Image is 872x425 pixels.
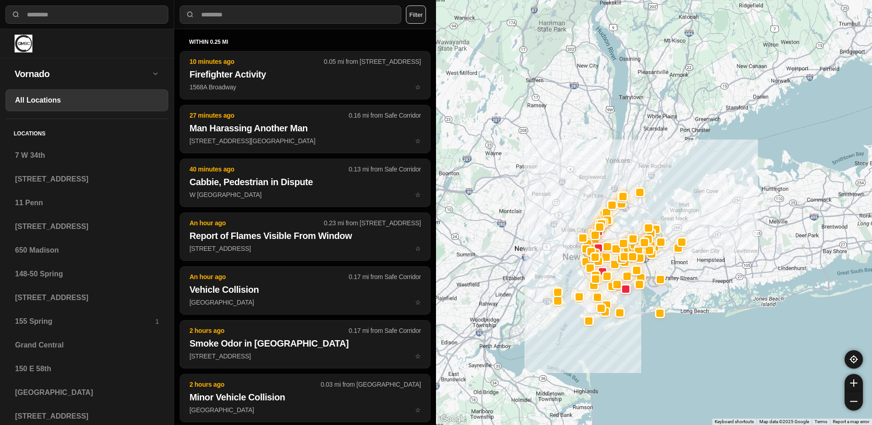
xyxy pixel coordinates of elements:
a: Grand Central [5,334,168,356]
a: 150 E 58th [5,358,168,380]
img: zoom-in [850,379,857,387]
span: Map data ©2025 Google [759,419,809,424]
p: 0.17 mi from Safe Corridor [349,272,421,281]
a: 148-50 Spring [5,263,168,285]
a: Report a map error [833,419,869,424]
img: recenter [850,355,858,363]
p: [STREET_ADDRESS] [189,352,421,361]
p: 0.16 mi from Safe Corridor [349,111,421,120]
h2: Minor Vehicle Collision [189,391,421,404]
h5: Locations [5,119,168,145]
p: [GEOGRAPHIC_DATA] [189,405,421,415]
a: 11 Penn [5,192,168,214]
p: [STREET_ADDRESS] [189,244,421,253]
span: star [415,406,421,414]
a: All Locations [5,89,168,111]
h3: 155 Spring [15,316,156,327]
p: An hour ago [189,272,348,281]
a: Open this area in Google Maps (opens a new window) [438,413,468,425]
button: 10 minutes ago0.05 mi from [STREET_ADDRESS]Firefighter Activity1568A Broadwaystar [180,51,431,99]
h3: 150 E 58th [15,363,159,374]
p: 0.03 mi from [GEOGRAPHIC_DATA] [321,380,421,389]
p: 0.23 mi from [STREET_ADDRESS] [324,218,421,228]
a: [STREET_ADDRESS] [5,287,168,309]
a: 7 W 34th [5,145,168,166]
img: search [11,10,21,19]
button: An hour ago0.23 mi from [STREET_ADDRESS]Report of Flames Visible From Window[STREET_ADDRESS]star [180,212,431,261]
a: Terms (opens in new tab) [815,419,827,424]
a: [STREET_ADDRESS] [5,216,168,238]
p: 0.05 mi from [STREET_ADDRESS] [324,57,421,66]
a: 2 hours ago0.03 mi from [GEOGRAPHIC_DATA]Minor Vehicle Collision[GEOGRAPHIC_DATA]star [180,406,431,414]
h3: 148-50 Spring [15,269,159,280]
img: Google [438,413,468,425]
p: 10 minutes ago [189,57,324,66]
button: An hour ago0.17 mi from Safe CorridorVehicle Collision[GEOGRAPHIC_DATA]star [180,266,431,315]
p: An hour ago [189,218,324,228]
h2: Report of Flames Visible From Window [189,229,421,242]
a: 2 hours ago0.17 mi from Safe CorridorSmoke Odor in [GEOGRAPHIC_DATA][STREET_ADDRESS]star [180,352,431,360]
img: open [152,70,159,77]
h3: [STREET_ADDRESS] [15,221,159,232]
img: logo [15,35,32,52]
p: 0.13 mi from Safe Corridor [349,165,421,174]
h2: Smoke Odor in [GEOGRAPHIC_DATA] [189,337,421,350]
p: [STREET_ADDRESS][GEOGRAPHIC_DATA] [189,136,421,145]
button: zoom-out [845,392,863,410]
h3: [STREET_ADDRESS] [15,292,159,303]
span: star [415,299,421,306]
button: Filter [406,5,426,24]
h3: 11 Penn [15,197,159,208]
a: 155 Spring1 [5,311,168,332]
h2: Cabbie, Pedestrian in Dispute [189,176,421,188]
h2: Vehicle Collision [189,283,421,296]
h3: 650 Madison [15,245,159,256]
p: 1568A Broadway [189,83,421,92]
button: Keyboard shortcuts [715,419,754,425]
a: 27 minutes ago0.16 mi from Safe CorridorMan Harassing Another Man[STREET_ADDRESS][GEOGRAPHIC_DATA... [180,137,431,145]
button: 2 hours ago0.03 mi from [GEOGRAPHIC_DATA]Minor Vehicle Collision[GEOGRAPHIC_DATA]star [180,374,431,422]
h2: Firefighter Activity [189,68,421,81]
p: W [GEOGRAPHIC_DATA] [189,190,421,199]
a: 40 minutes ago0.13 mi from Safe CorridorCabbie, Pedestrian in DisputeW [GEOGRAPHIC_DATA]star [180,191,431,198]
p: 0.17 mi from Safe Corridor [349,326,421,335]
h3: 7 W 34th [15,150,159,161]
button: 27 minutes ago0.16 mi from Safe CorridorMan Harassing Another Man[STREET_ADDRESS][GEOGRAPHIC_DATA... [180,105,431,153]
button: 2 hours ago0.17 mi from Safe CorridorSmoke Odor in [GEOGRAPHIC_DATA][STREET_ADDRESS]star [180,320,431,368]
p: 2 hours ago [189,326,348,335]
p: 40 minutes ago [189,165,348,174]
span: star [415,191,421,198]
p: 1 [156,317,159,326]
h5: within 0.25 mi [189,38,421,46]
h3: All Locations [15,95,159,106]
span: star [415,83,421,91]
span: star [415,137,421,145]
img: search [186,10,195,19]
p: [GEOGRAPHIC_DATA] [189,298,421,307]
a: 10 minutes ago0.05 mi from [STREET_ADDRESS]Firefighter Activity1568A Broadwaystar [180,83,431,91]
button: 40 minutes ago0.13 mi from Safe CorridorCabbie, Pedestrian in DisputeW [GEOGRAPHIC_DATA]star [180,159,431,207]
h3: [STREET_ADDRESS] [15,411,159,422]
h3: [GEOGRAPHIC_DATA] [15,387,159,398]
a: [STREET_ADDRESS] [5,168,168,190]
a: An hour ago0.23 mi from [STREET_ADDRESS]Report of Flames Visible From Window[STREET_ADDRESS]star [180,244,431,252]
p: 2 hours ago [189,380,321,389]
span: star [415,352,421,360]
p: 27 minutes ago [189,111,348,120]
a: [GEOGRAPHIC_DATA] [5,382,168,404]
a: An hour ago0.17 mi from Safe CorridorVehicle Collision[GEOGRAPHIC_DATA]star [180,298,431,306]
h3: [STREET_ADDRESS] [15,174,159,185]
h2: Vornado [15,67,152,80]
button: recenter [845,350,863,368]
h2: Man Harassing Another Man [189,122,421,135]
a: 650 Madison [5,239,168,261]
h3: Grand Central [15,340,159,351]
span: star [415,245,421,252]
img: zoom-out [850,398,857,405]
button: zoom-in [845,374,863,392]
